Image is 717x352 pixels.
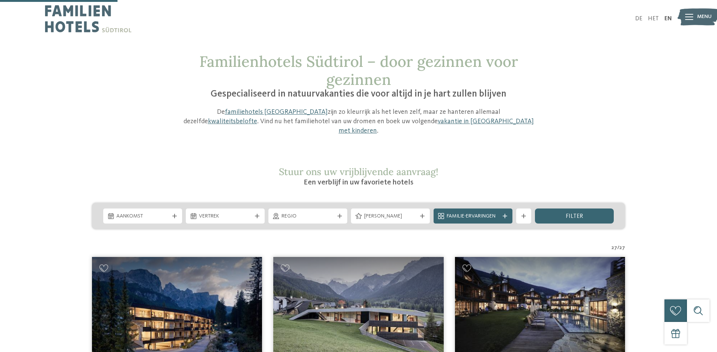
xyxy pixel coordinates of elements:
[282,213,297,219] font: Regio
[199,213,219,219] font: Vertrek
[217,109,225,115] font: De
[225,109,328,115] a: familiehotels [GEOGRAPHIC_DATA]
[697,14,712,19] font: Menu
[279,166,438,178] font: Stuur ons uw vrijblijvende aanvraag!
[635,16,642,22] a: DE
[184,109,500,125] font: zijn zo kleurrijk als het leven zelf, maar ze hanteren allemaal dezelfde
[364,213,402,219] font: [PERSON_NAME]
[612,245,617,250] font: 27
[648,16,659,22] a: HET
[617,245,619,250] font: /
[116,213,143,219] font: Aankomst
[211,89,506,99] font: Gespecialiseerd in natuurvakanties die voor altijd in je hart zullen blijven
[566,213,583,219] font: filter
[257,118,438,125] font: . Vind nu het familiehotel van uw dromen en boek uw volgende
[664,16,672,22] a: EN
[619,245,625,250] font: 27
[199,52,518,89] font: Familienhotels Südtirol – door gezinnen voor gezinnen
[208,118,257,125] a: kwaliteitsbelofte
[377,127,378,134] font: .
[447,213,496,219] font: Familie-ervaringen
[304,179,413,186] font: Een verblijf in uw favoriete hotels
